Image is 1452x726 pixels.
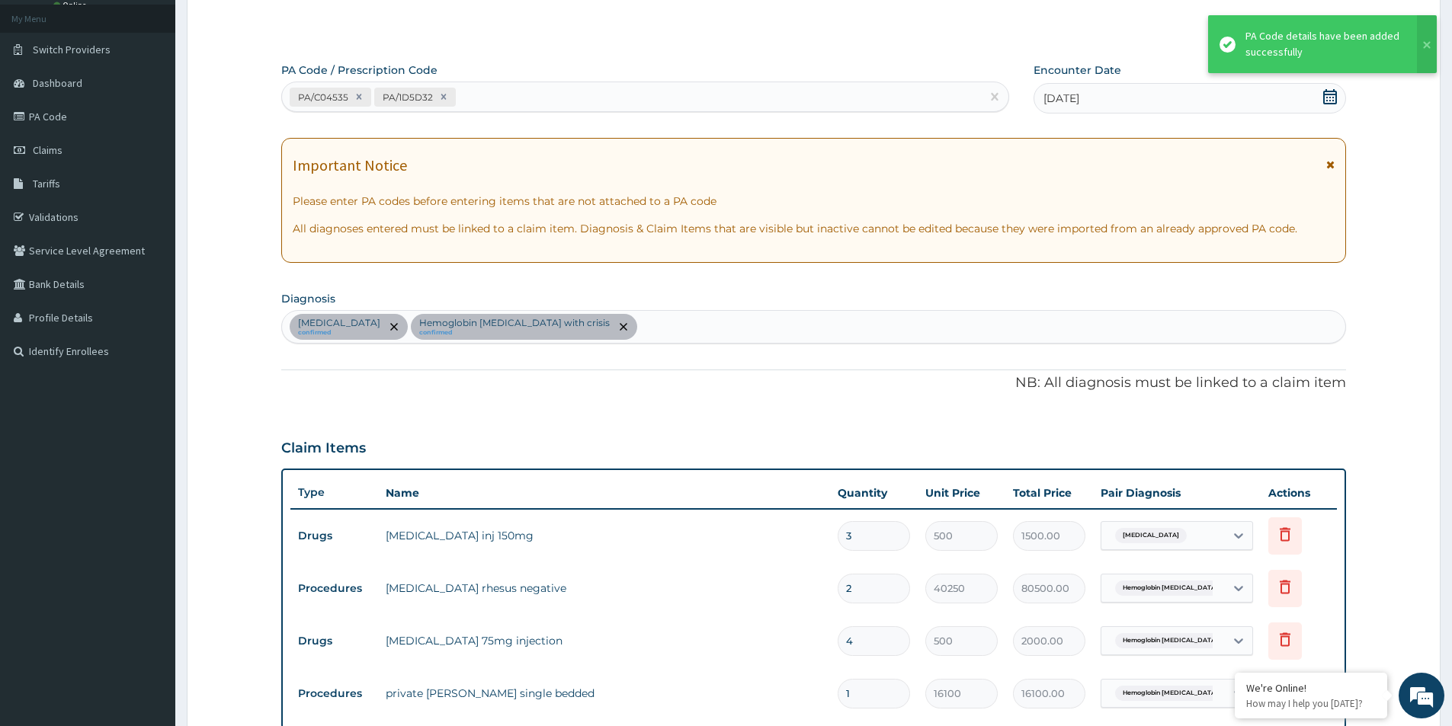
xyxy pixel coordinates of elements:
[1034,62,1121,78] label: Encounter Date
[290,574,378,603] td: Procedures
[918,478,1005,508] th: Unit Price
[8,416,290,469] textarea: Type your message and hit 'Enter'
[1115,580,1254,596] span: Hemoglobin [MEDICAL_DATA] with cri...
[1245,28,1402,60] div: PA Code details have been added successfully
[281,440,366,457] h3: Claim Items
[28,76,62,114] img: d_794563401_company_1708531726252_794563401
[293,157,407,174] h1: Important Notice
[33,177,60,190] span: Tariffs
[378,625,830,656] td: [MEDICAL_DATA] 75mg injection
[1261,478,1337,508] th: Actions
[293,221,1335,236] p: All diagnoses entered must be linked to a claim item. Diagnosis & Claim Items that are visible bu...
[378,520,830,551] td: [MEDICAL_DATA] inj 150mg
[419,329,610,337] small: confirmed
[298,317,380,329] p: [MEDICAL_DATA]
[419,317,610,329] p: Hemoglobin [MEDICAL_DATA] with crisis
[1115,686,1254,701] span: Hemoglobin [MEDICAL_DATA] with cri...
[250,8,287,44] div: Minimize live chat window
[290,478,378,507] th: Type
[293,193,1335,209] p: Please enter PA codes before entering items that are not attached to a PA code
[378,678,830,708] td: private [PERSON_NAME] single bedded
[387,320,401,334] span: remove selection option
[378,478,830,508] th: Name
[298,329,380,337] small: confirmed
[1093,478,1261,508] th: Pair Diagnosis
[281,62,438,78] label: PA Code / Prescription Code
[1246,681,1376,695] div: We're Online!
[281,291,335,306] label: Diagnosis
[378,88,435,106] div: PA/1D5D32
[88,192,210,346] span: We're online!
[617,320,630,334] span: remove selection option
[830,478,918,508] th: Quantity
[1005,478,1093,508] th: Total Price
[378,573,830,603] td: [MEDICAL_DATA] rhesus negative
[290,680,378,708] td: Procedures
[290,627,378,655] td: Drugs
[33,143,63,157] span: Claims
[33,43,111,56] span: Switch Providers
[1115,528,1187,543] span: [MEDICAL_DATA]
[79,85,256,105] div: Chat with us now
[281,21,1346,38] p: Step 2 of 2
[281,373,1346,393] p: NB: All diagnosis must be linked to a claim item
[1246,697,1376,710] p: How may I help you today?
[290,522,378,550] td: Drugs
[293,88,351,106] div: PA/C04535
[1115,633,1254,648] span: Hemoglobin [MEDICAL_DATA] with cri...
[1043,91,1079,106] span: [DATE]
[33,76,82,90] span: Dashboard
